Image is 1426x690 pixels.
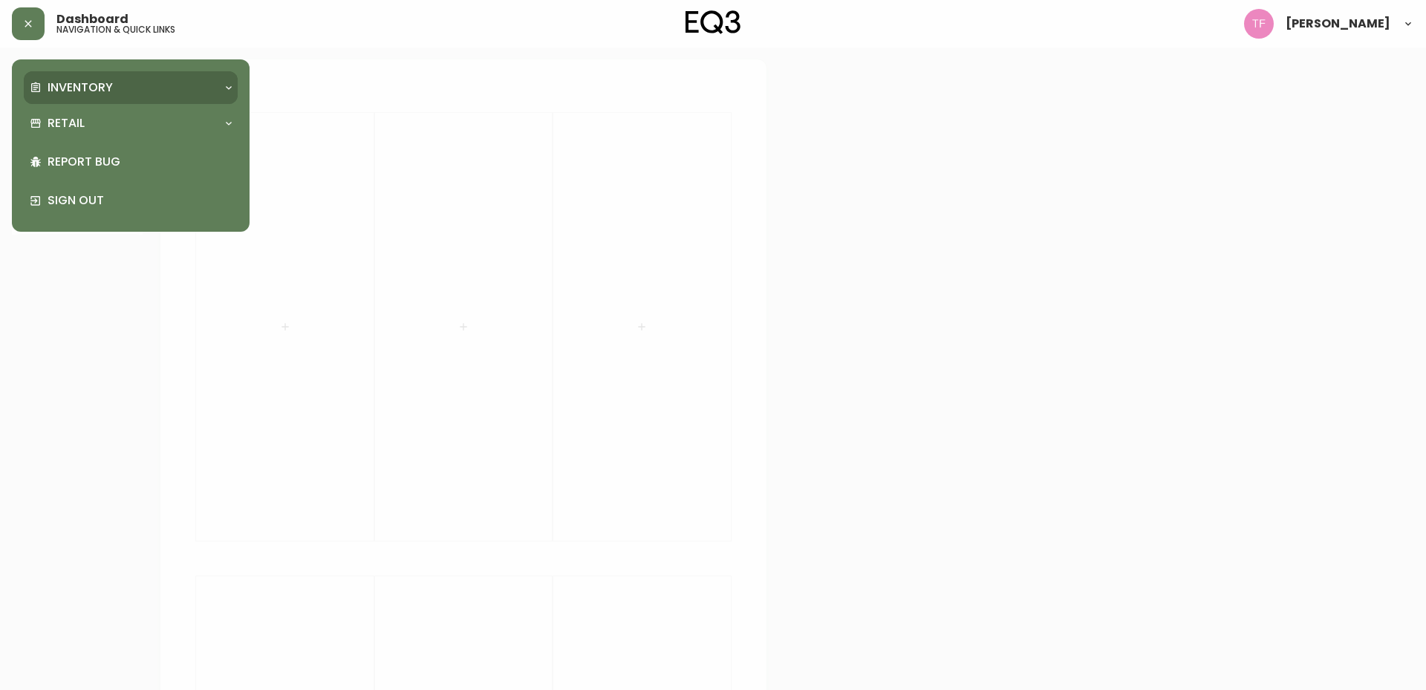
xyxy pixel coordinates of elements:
span: [PERSON_NAME] [1286,18,1390,30]
p: Sign Out [48,192,232,209]
p: Inventory [48,79,113,96]
h5: navigation & quick links [56,25,175,34]
div: Report Bug [24,143,238,181]
img: logo [686,10,740,34]
p: Retail [48,115,85,131]
p: Report Bug [48,154,232,170]
span: Dashboard [56,13,128,25]
div: Inventory [24,71,238,104]
div: Sign Out [24,181,238,220]
div: Retail [24,107,238,140]
img: 509424b058aae2bad57fee408324c33f [1244,9,1274,39]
